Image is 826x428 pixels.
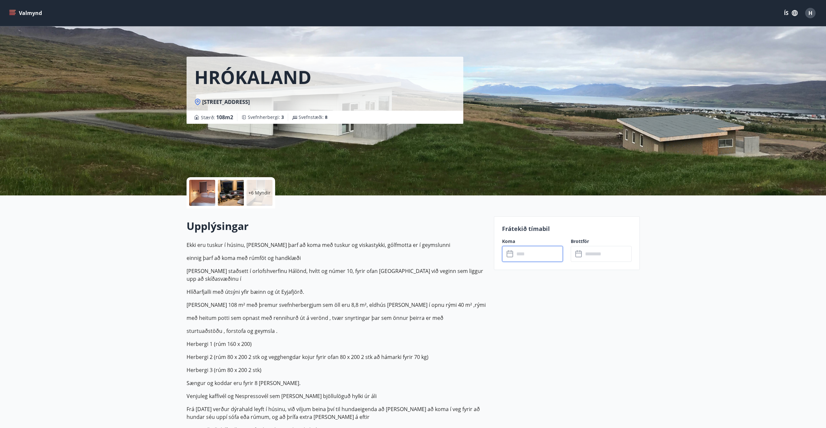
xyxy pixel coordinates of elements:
label: Koma [502,238,563,245]
span: 108 m2 [216,114,233,121]
button: H [803,5,818,21]
p: Herbergi 1 (rúm 160 x 200) [187,340,486,348]
h2: Upplýsingar [187,219,486,233]
span: Stærð : [201,113,233,121]
p: Sængur og koddar eru fyrir 8 [PERSON_NAME]. [187,379,486,387]
span: Svefnherbergi : [248,114,284,121]
span: H [808,9,812,17]
span: 3 [281,114,284,120]
button: menu [8,7,45,19]
span: [STREET_ADDRESS] [202,98,250,106]
p: Ekki eru tuskur í húsinu, [PERSON_NAME] þarf að koma með tuskur og viskastykki, gólfmotta er í ge... [187,241,486,249]
p: Hlíðarfjalli með útsýni yfir bæinn og út Eyjafjörð. [187,288,486,296]
label: Brottför [571,238,632,245]
h1: HRÓKALAND [194,64,311,89]
p: Herbergi 3 (rúm 80 x 200 2 stk) [187,366,486,374]
p: Frátekið tímabil [502,224,632,233]
p: +6 Myndir [248,190,271,196]
p: Herbergi 2 (rúm 80 x 200 2 stk og vegghengdar kojur fyrir ofan 80 x 200 2 stk að hámarki fyrir 70... [187,353,486,361]
button: ÍS [780,7,801,19]
p: Venjuleg kaffivél og Nespressovél sem [PERSON_NAME] bjöllulöguð hylki úr áli [187,392,486,400]
p: með heitum potti sem opnast með rennihurð út á verönd , tvær snyrtingar þar sem önnur þeirra er með [187,314,486,322]
p: einnig þarf að koma með rúmföt og handklæði [187,254,486,262]
p: [PERSON_NAME] staðsett í orlofshverfinu Hálönd, hvítt og númer 10, fyrir ofan [GEOGRAPHIC_DATA] v... [187,267,486,283]
p: Frá [DATE] verður dýrahald leyft í húsinu, við viljum beina því til hundaeigenda að [PERSON_NAME]... [187,405,486,421]
span: 8 [325,114,328,120]
p: [PERSON_NAME] 108 m² með þremur svefnherbergjum sem öll eru 8,8 m², eldhús [PERSON_NAME] í opnu r... [187,301,486,309]
p: sturtuaðstöðu , forstofa og geymsla . [187,327,486,335]
span: Svefnstæði : [299,114,328,121]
